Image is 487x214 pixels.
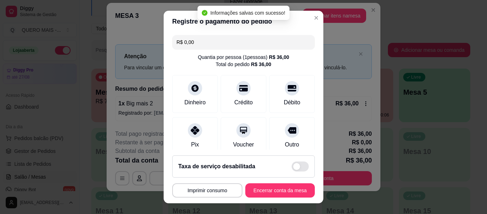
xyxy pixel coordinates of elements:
[164,11,323,32] header: Registre o pagamento do pedido
[202,10,207,16] span: check-circle
[210,10,285,16] span: Informações salvas com sucesso!
[284,98,300,107] div: Débito
[285,140,299,149] div: Outro
[184,98,206,107] div: Dinheiro
[191,140,199,149] div: Pix
[269,54,289,61] div: R$ 36,00
[198,54,289,61] div: Quantia por pessoa ( 1 pessoas)
[311,12,322,24] button: Close
[176,35,311,49] input: Ex.: hambúrguer de cordeiro
[216,61,271,68] div: Total do pedido
[234,98,253,107] div: Crédito
[251,61,271,68] div: R$ 36,00
[178,162,255,171] h2: Taxa de serviço desabilitada
[245,183,315,198] button: Encerrar conta da mesa
[233,140,254,149] div: Voucher
[172,183,242,198] button: Imprimir consumo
